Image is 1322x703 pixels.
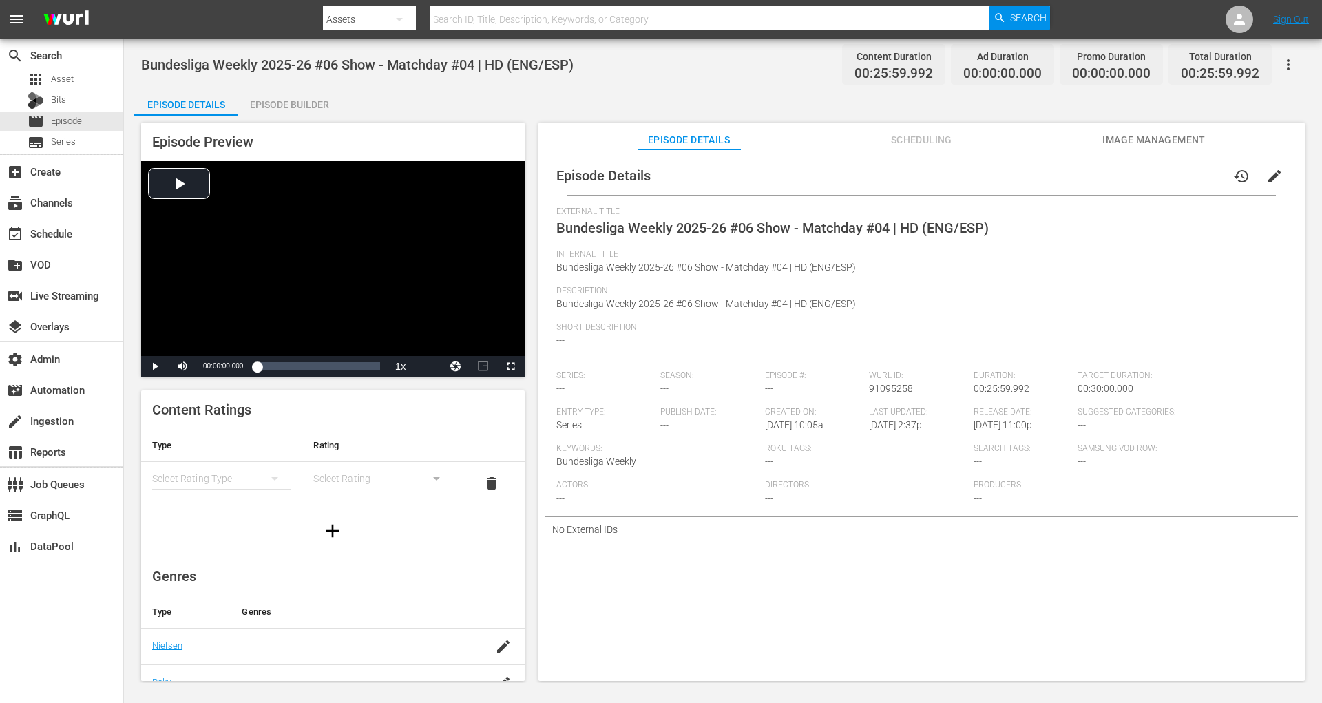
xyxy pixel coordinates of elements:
[765,456,773,467] span: ---
[974,480,1175,491] span: Producers
[257,362,379,370] div: Progress Bar
[556,335,565,346] span: ---
[556,262,856,273] span: Bundesliga Weekly 2025-26 #06 Show - Matchday #04 | HD (ENG/ESP)
[51,93,66,107] span: Bits
[989,6,1050,30] button: Search
[1010,6,1047,30] span: Search
[152,568,196,585] span: Genres
[765,383,773,394] span: ---
[556,492,565,503] span: ---
[7,226,23,242] span: Schedule
[28,71,44,87] span: Asset
[1072,66,1151,82] span: 00:00:00.000
[556,419,582,430] span: Series
[545,517,1298,542] div: No External IDs
[7,538,23,555] span: DataPool
[556,443,758,454] span: Keywords:
[963,47,1042,66] div: Ad Duration
[869,419,922,430] span: [DATE] 2:37p
[141,429,302,462] th: Type
[660,407,758,418] span: Publish Date:
[556,249,1280,260] span: Internal Title
[7,288,23,304] span: Live Streaming
[556,322,1280,333] span: Short Description
[238,88,341,116] button: Episode Builder
[765,492,773,503] span: ---
[7,444,23,461] span: Reports
[141,56,574,73] span: Bundesliga Weekly 2025-26 #06 Show - Matchday #04 | HD (ENG/ESP)
[231,596,481,629] th: Genres
[869,370,967,381] span: Wurl ID:
[51,135,76,149] span: Series
[7,257,23,273] span: VOD
[660,419,669,430] span: ---
[765,419,823,430] span: [DATE] 10:05a
[7,476,23,493] span: Job Queues
[660,370,758,381] span: Season:
[963,66,1042,82] span: 00:00:00.000
[483,475,500,492] span: delete
[854,66,933,82] span: 00:25:59.992
[556,383,565,394] span: ---
[974,492,982,503] span: ---
[1078,419,1086,430] span: ---
[1181,66,1259,82] span: 00:25:59.992
[765,370,863,381] span: Episode #:
[556,286,1280,297] span: Description
[974,443,1071,454] span: Search Tags:
[28,113,44,129] span: Episode
[974,407,1071,418] span: Release Date:
[556,456,636,467] span: Bundesliga Weekly
[556,167,651,184] span: Episode Details
[442,356,470,377] button: Jump To Time
[765,480,967,491] span: Directors
[134,88,238,116] button: Episode Details
[7,413,23,430] span: Ingestion
[7,48,23,64] span: Search
[556,480,758,491] span: Actors
[1258,160,1291,193] button: edit
[7,351,23,368] span: Admin
[475,467,508,500] button: delete
[152,677,172,687] a: Roku
[556,207,1280,218] span: External Title
[28,92,44,109] div: Bits
[974,370,1071,381] span: Duration:
[141,429,525,505] table: simple table
[497,356,525,377] button: Fullscreen
[1078,443,1175,454] span: Samsung VOD Row:
[141,161,525,377] div: Video Player
[470,356,497,377] button: Picture-in-Picture
[7,164,23,180] span: Create
[302,429,463,462] th: Rating
[854,47,933,66] div: Content Duration
[1266,168,1283,185] span: edit
[974,383,1029,394] span: 00:25:59.992
[1078,383,1133,394] span: 00:30:00.000
[8,11,25,28] span: menu
[765,407,863,418] span: Created On:
[869,383,913,394] span: 91095258
[974,456,982,467] span: ---
[1078,370,1279,381] span: Target Duration:
[660,383,669,394] span: ---
[7,507,23,524] span: GraphQL
[556,407,654,418] span: Entry Type:
[152,401,251,418] span: Content Ratings
[169,356,196,377] button: Mute
[869,407,967,418] span: Last Updated:
[556,220,989,236] span: Bundesliga Weekly 2025-26 #06 Show - Matchday #04 | HD (ENG/ESP)
[152,640,182,651] a: Nielsen
[638,132,741,149] span: Episode Details
[556,298,856,309] span: Bundesliga Weekly 2025-26 #06 Show - Matchday #04 | HD (ENG/ESP)
[1225,160,1258,193] button: history
[1078,456,1086,467] span: ---
[1072,47,1151,66] div: Promo Duration
[28,134,44,151] span: Series
[1233,168,1250,185] span: history
[141,356,169,377] button: Play
[238,88,341,121] div: Episode Builder
[556,370,654,381] span: Series:
[134,88,238,121] div: Episode Details
[1078,407,1279,418] span: Suggested Categories:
